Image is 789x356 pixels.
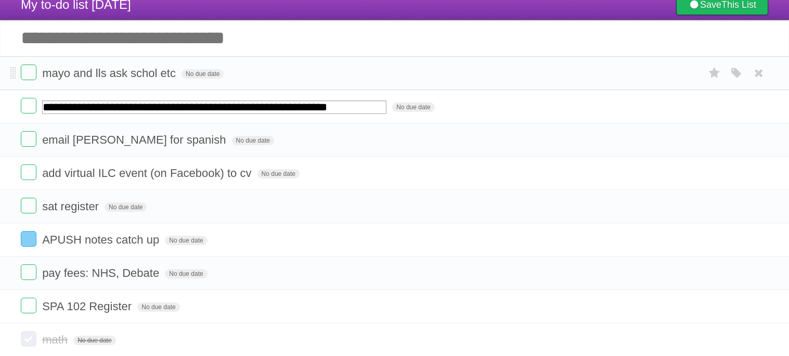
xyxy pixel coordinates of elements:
label: Star task [705,65,725,82]
label: Done [21,231,36,247]
span: SPA 102 Register [42,300,134,313]
span: No due date [232,136,274,145]
span: APUSH notes catch up [42,233,162,246]
span: No due date [105,202,147,212]
span: sat register [42,200,101,213]
label: Done [21,131,36,147]
span: No due date [137,302,179,312]
span: No due date [73,336,115,345]
span: No due date [165,269,207,278]
label: Done [21,98,36,113]
span: math [42,333,70,346]
span: email [PERSON_NAME] for spanish [42,133,228,146]
span: No due date [257,169,300,179]
span: No due date [165,236,207,245]
label: Done [21,198,36,213]
span: add virtual ILC event (on Facebook) to cv [42,167,254,180]
label: Done [21,331,36,347]
label: Done [21,164,36,180]
label: Done [21,65,36,80]
span: No due date [182,69,224,79]
span: pay fees: NHS, Debate [42,266,162,279]
span: No due date [392,103,434,112]
span: mayo and lls ask schol etc [42,67,178,80]
label: Done [21,298,36,313]
label: Done [21,264,36,280]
